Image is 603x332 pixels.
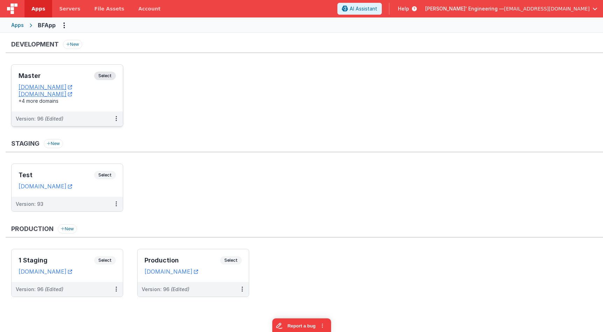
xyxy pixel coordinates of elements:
h3: Staging [11,140,40,147]
span: AI Assistant [350,5,377,12]
div: Version: 96 [16,115,63,122]
h3: Production [145,257,220,264]
span: (Edited) [45,116,63,122]
span: (Edited) [171,286,189,292]
a: [DOMAIN_NAME] [19,91,72,98]
span: Select [94,72,116,80]
div: Version: 96 [16,286,63,293]
div: BFApp [38,21,56,29]
button: AI Assistant [337,3,382,15]
h3: Development [11,41,59,48]
span: Servers [59,5,80,12]
button: New [44,139,63,148]
span: [EMAIL_ADDRESS][DOMAIN_NAME] [504,5,590,12]
a: [DOMAIN_NAME] [19,268,72,275]
button: [PERSON_NAME]' Engineering — [EMAIL_ADDRESS][DOMAIN_NAME] [425,5,597,12]
span: [PERSON_NAME]' Engineering — [425,5,504,12]
h3: Test [19,172,94,179]
span: Apps [31,5,45,12]
span: Select [94,256,116,265]
a: [DOMAIN_NAME] [19,183,72,190]
h3: Master [19,72,94,79]
span: Help [398,5,409,12]
span: File Assets [94,5,125,12]
a: [DOMAIN_NAME] [145,268,198,275]
h3: 1 Staging [19,257,94,264]
button: Options [58,20,70,31]
button: New [58,224,77,233]
button: New [63,40,82,49]
span: Select [94,171,116,179]
div: +4 more domains [19,98,116,104]
a: [DOMAIN_NAME] [19,84,72,91]
span: Select [220,256,242,265]
span: (Edited) [45,286,63,292]
div: Version: 93 [16,201,43,208]
div: Apps [11,22,24,29]
div: Version: 96 [142,286,189,293]
h3: Production [11,225,54,232]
